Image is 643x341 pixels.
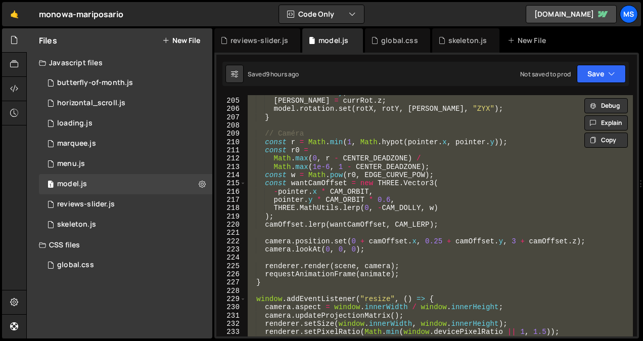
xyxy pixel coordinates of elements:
div: menu.js [57,159,85,168]
div: butterfly-of-month.js [57,78,133,88]
div: 206 [216,105,246,113]
div: 223 [216,245,246,253]
div: 9 hours ago [266,70,299,78]
div: 16967/46876.js [39,113,212,134]
button: Save [577,65,626,83]
div: 207 [216,113,246,121]
div: global.css [57,261,94,270]
div: 232 [216,320,246,328]
div: global.css [381,35,418,46]
button: New File [162,36,200,45]
div: 221 [216,229,246,237]
div: monowa-mariposario [39,8,123,20]
div: 209 [216,130,246,138]
div: 16967/46536.js [39,194,212,215]
div: 225 [216,262,246,270]
div: skeleton.js [448,35,487,46]
div: 219 [216,212,246,221]
a: [DOMAIN_NAME] [526,5,617,23]
div: 16967/46875.js [39,73,212,93]
div: 224 [216,253,246,262]
div: 16967/46534.js [39,134,212,154]
span: 1 [48,181,54,189]
div: Javascript files [27,53,212,73]
div: horizontal_scroll.js [57,99,125,108]
div: 214 [216,171,246,179]
div: 212 [216,154,246,162]
div: 220 [216,221,246,229]
div: skeleton.js [57,220,96,229]
div: 16967/46905.js [39,174,212,194]
div: New File [508,35,550,46]
button: Copy [584,133,628,148]
div: 229 [216,295,246,303]
div: reviews-slider.js [231,35,288,46]
div: CSS files [27,235,212,255]
div: 211 [216,146,246,154]
div: 215 [216,179,246,187]
div: 210 [216,138,246,146]
div: 16967/46535.js [39,93,212,113]
div: loading.js [57,119,93,128]
button: Explain [584,115,628,131]
div: 218 [216,204,246,212]
div: Saved [248,70,299,78]
div: 217 [216,196,246,204]
div: 16967/46877.js [39,154,212,174]
div: 216 [216,188,246,196]
div: model.js [318,35,348,46]
div: 16967/46887.css [39,255,212,275]
div: 230 [216,303,246,311]
div: 222 [216,237,246,245]
button: Code Only [279,5,364,23]
div: 228 [216,287,246,295]
div: Not saved to prod [520,70,571,78]
h2: Files [39,35,57,46]
div: model.js [57,180,87,189]
button: Debug [584,98,628,113]
div: 231 [216,312,246,320]
div: marquee.js [57,139,96,148]
div: 227 [216,278,246,286]
a: 🤙 [2,2,27,26]
div: 233 [216,328,246,336]
a: ms [620,5,638,23]
div: 205 [216,97,246,105]
div: 213 [216,163,246,171]
div: reviews-slider.js [57,200,115,209]
div: 208 [216,121,246,130]
div: 226 [216,270,246,278]
div: 16967/46878.js [39,215,212,235]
